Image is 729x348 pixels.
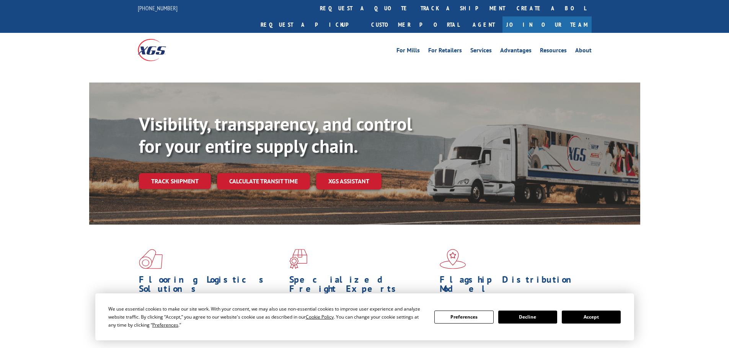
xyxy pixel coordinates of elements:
[428,47,462,56] a: For Retailers
[217,173,310,189] a: Calculate transit time
[440,249,466,269] img: xgs-icon-flagship-distribution-model-red
[396,47,420,56] a: For Mills
[95,293,634,340] div: Cookie Consent Prompt
[152,322,178,328] span: Preferences
[575,47,592,56] a: About
[434,311,493,324] button: Preferences
[470,47,492,56] a: Services
[502,16,592,33] a: Join Our Team
[500,47,532,56] a: Advantages
[540,47,567,56] a: Resources
[498,311,557,324] button: Decline
[255,16,365,33] a: Request a pickup
[139,173,211,189] a: Track shipment
[108,305,425,329] div: We use essential cookies to make our site work. With your consent, we may also use non-essential ...
[139,112,412,158] b: Visibility, transparency, and control for your entire supply chain.
[139,249,163,269] img: xgs-icon-total-supply-chain-intelligence-red
[440,275,584,297] h1: Flagship Distribution Model
[562,311,621,324] button: Accept
[316,173,382,189] a: XGS ASSISTANT
[306,314,334,320] span: Cookie Policy
[138,4,178,12] a: [PHONE_NUMBER]
[365,16,465,33] a: Customer Portal
[465,16,502,33] a: Agent
[139,275,284,297] h1: Flooring Logistics Solutions
[289,275,434,297] h1: Specialized Freight Experts
[289,249,307,269] img: xgs-icon-focused-on-flooring-red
